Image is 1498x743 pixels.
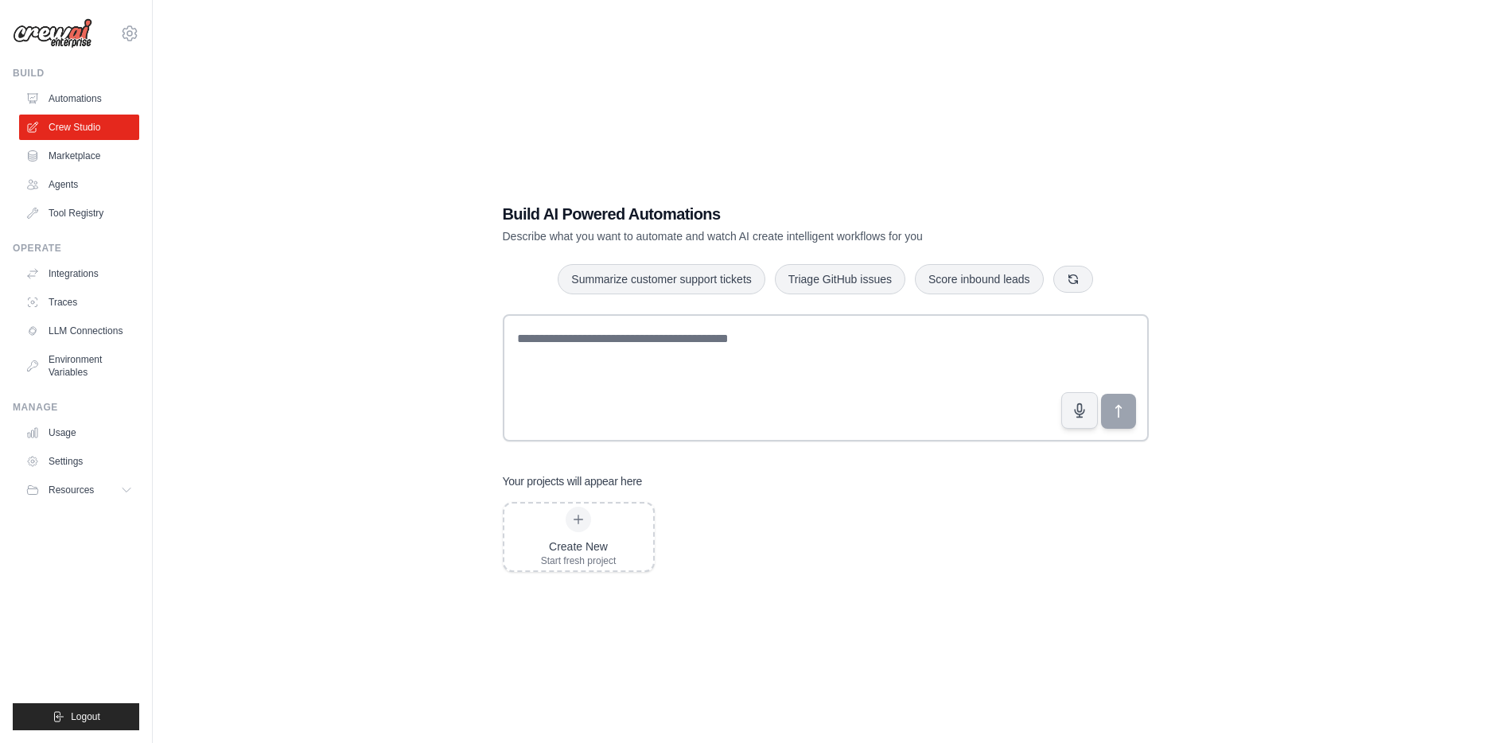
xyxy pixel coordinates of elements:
button: Resources [19,477,139,503]
button: Click to speak your automation idea [1061,392,1098,429]
a: Tool Registry [19,200,139,226]
button: Triage GitHub issues [775,264,905,294]
button: Summarize customer support tickets [558,264,765,294]
a: Environment Variables [19,347,139,385]
div: Manage [13,401,139,414]
h1: Build AI Powered Automations [503,203,1037,225]
span: Resources [49,484,94,496]
a: Settings [19,449,139,474]
button: Get new suggestions [1053,266,1093,293]
iframe: Chat Widget [1418,667,1498,743]
span: Logout [71,710,100,723]
div: Build [13,67,139,80]
a: Usage [19,420,139,445]
a: Marketplace [19,143,139,169]
img: Logo [13,18,92,49]
div: Start fresh project [541,554,617,567]
button: Logout [13,703,139,730]
div: Create New [541,539,617,554]
a: LLM Connections [19,318,139,344]
div: Operate [13,242,139,255]
p: Describe what you want to automate and watch AI create intelligent workflows for you [503,228,1037,244]
a: Integrations [19,261,139,286]
a: Traces [19,290,139,315]
button: Score inbound leads [915,264,1044,294]
a: Automations [19,86,139,111]
a: Crew Studio [19,115,139,140]
a: Agents [19,172,139,197]
h3: Your projects will appear here [503,473,643,489]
